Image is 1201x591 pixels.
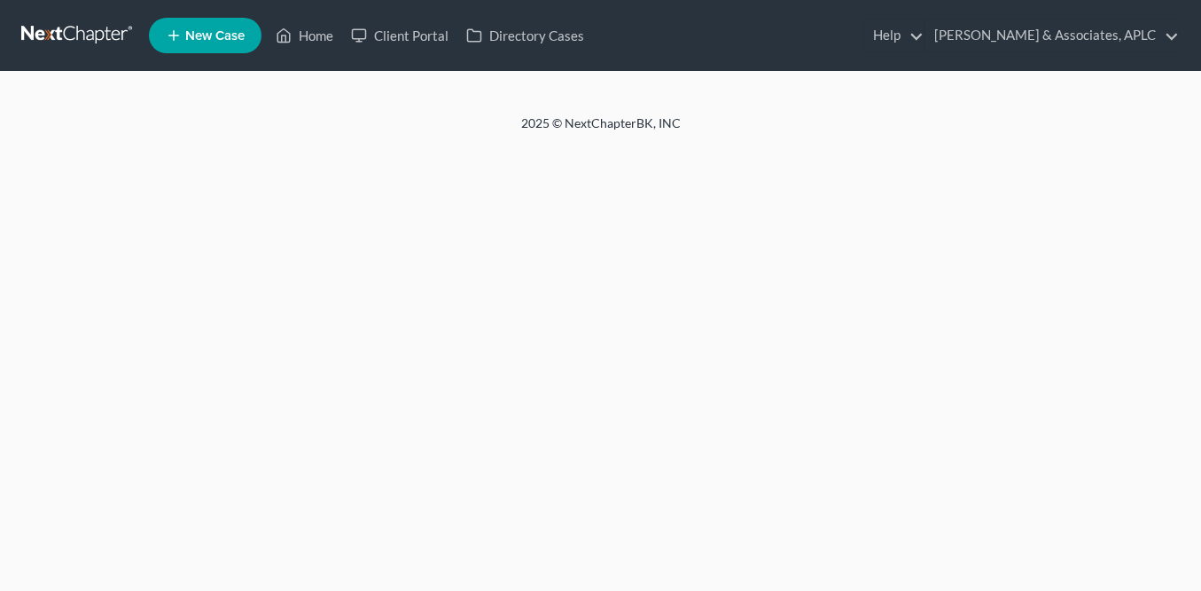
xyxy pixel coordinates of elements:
[267,20,342,51] a: Home
[925,20,1179,51] a: [PERSON_NAME] & Associates, APLC
[149,18,261,53] new-legal-case-button: New Case
[864,20,924,51] a: Help
[96,114,1106,146] div: 2025 © NextChapterBK, INC
[457,20,593,51] a: Directory Cases
[342,20,457,51] a: Client Portal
